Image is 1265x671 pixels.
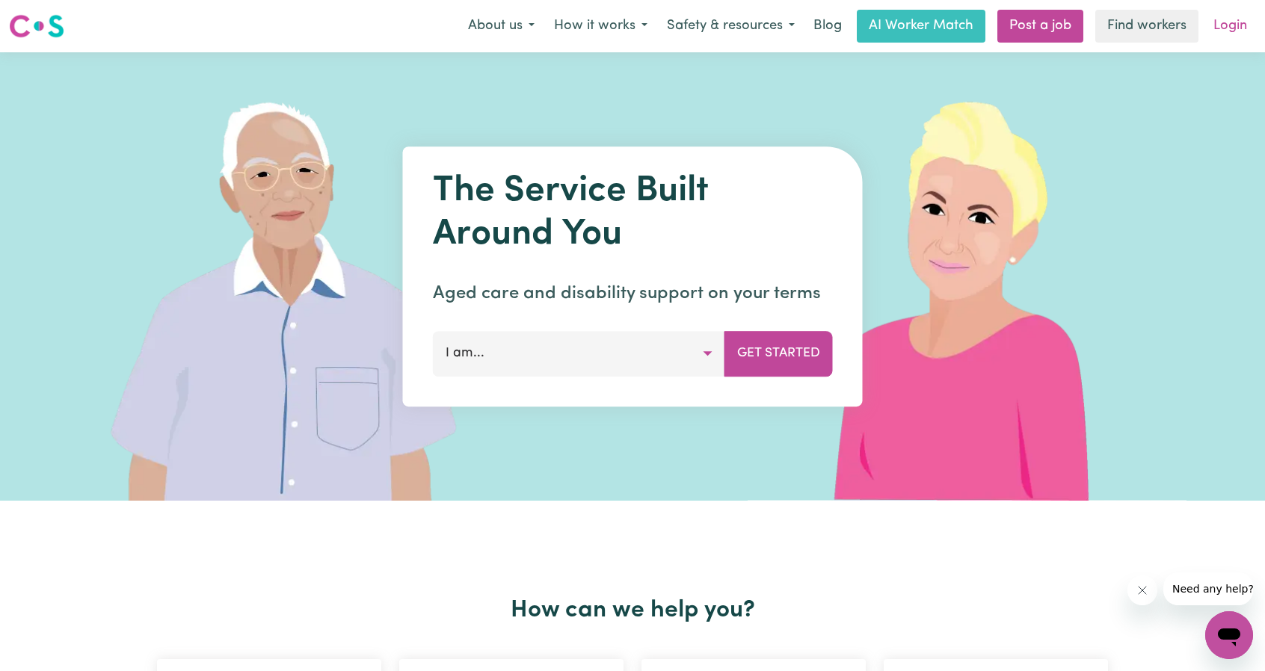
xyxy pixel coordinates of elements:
button: Get Started [724,331,833,376]
a: Login [1204,10,1256,43]
iframe: Button to launch messaging window [1205,611,1253,659]
img: Careseekers logo [9,13,64,40]
button: How it works [544,10,657,42]
iframe: Message from company [1163,572,1253,605]
h1: The Service Built Around You [433,170,833,256]
button: Safety & resources [657,10,804,42]
p: Aged care and disability support on your terms [433,280,833,307]
iframe: Close message [1127,575,1157,605]
a: Post a job [997,10,1083,43]
button: I am... [433,331,725,376]
a: Find workers [1095,10,1198,43]
span: Need any help? [9,10,90,22]
a: AI Worker Match [857,10,985,43]
button: About us [458,10,544,42]
h2: How can we help you? [148,596,1117,625]
a: Blog [804,10,851,43]
a: Careseekers logo [9,9,64,43]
